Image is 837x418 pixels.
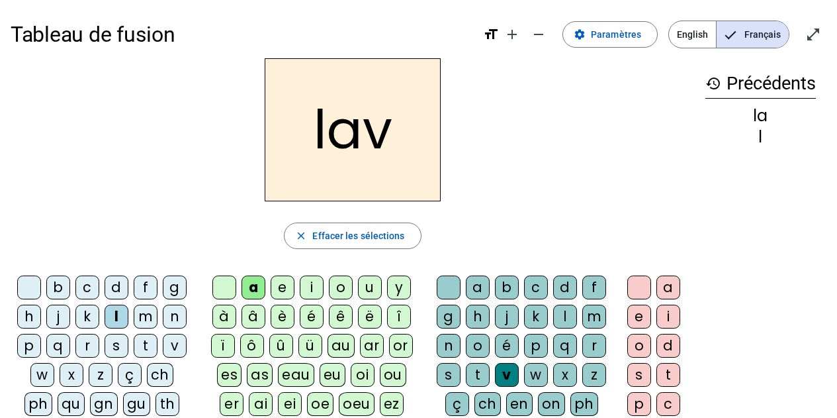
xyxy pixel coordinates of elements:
[46,305,70,329] div: j
[591,26,641,42] span: Paramètres
[278,363,314,387] div: eau
[705,129,816,145] div: l
[240,334,264,358] div: ô
[582,276,606,299] div: f
[387,305,411,329] div: î
[300,276,324,299] div: i
[495,276,519,299] div: b
[75,334,99,358] div: r
[495,363,519,387] div: v
[163,305,187,329] div: n
[466,334,490,358] div: o
[553,334,577,358] div: q
[524,305,548,329] div: k
[329,305,353,329] div: ê
[562,21,658,48] button: Paramètres
[118,363,142,387] div: ç
[75,305,99,329] div: k
[58,392,85,416] div: qu
[312,228,404,244] span: Effacer les sélections
[269,334,293,358] div: û
[445,392,469,416] div: ç
[474,392,501,416] div: ch
[582,363,606,387] div: z
[46,276,70,299] div: b
[358,276,382,299] div: u
[499,21,525,48] button: Augmenter la taille de la police
[466,276,490,299] div: a
[134,305,157,329] div: m
[298,334,322,358] div: ü
[105,334,128,358] div: s
[705,108,816,124] div: la
[217,363,242,387] div: es
[211,334,235,358] div: ï
[60,363,83,387] div: x
[582,305,606,329] div: m
[284,223,421,249] button: Effacer les sélections
[553,363,577,387] div: x
[717,21,789,48] span: Français
[627,363,651,387] div: s
[466,363,490,387] div: t
[705,76,721,91] mat-icon: history
[278,392,302,416] div: ei
[525,21,552,48] button: Diminuer la taille de la police
[90,392,118,416] div: gn
[320,363,345,387] div: eu
[155,392,179,416] div: th
[360,334,384,358] div: ar
[531,26,547,42] mat-icon: remove
[300,305,324,329] div: é
[524,276,548,299] div: c
[75,276,99,299] div: c
[389,334,413,358] div: or
[329,276,353,299] div: o
[627,305,651,329] div: e
[582,334,606,358] div: r
[495,305,519,329] div: j
[387,276,411,299] div: y
[134,276,157,299] div: f
[524,363,548,387] div: w
[89,363,112,387] div: z
[220,392,243,416] div: er
[17,305,41,329] div: h
[295,230,307,242] mat-icon: close
[328,334,355,358] div: au
[466,305,490,329] div: h
[307,392,333,416] div: oe
[265,58,441,201] h2: lav
[30,363,54,387] div: w
[437,334,461,358] div: n
[105,276,128,299] div: d
[351,363,374,387] div: oi
[163,334,187,358] div: v
[46,334,70,358] div: q
[504,26,520,42] mat-icon: add
[705,69,816,99] h3: Précédents
[242,276,265,299] div: a
[669,21,716,48] span: English
[17,334,41,358] div: p
[800,21,826,48] button: Entrer en plein écran
[247,363,273,387] div: as
[437,305,461,329] div: g
[212,305,236,329] div: à
[271,276,294,299] div: e
[668,21,789,48] mat-button-toggle-group: Language selection
[271,305,294,329] div: è
[249,392,273,416] div: ai
[242,305,265,329] div: â
[380,392,404,416] div: ez
[656,276,680,299] div: a
[627,334,651,358] div: o
[123,392,150,416] div: gu
[570,392,598,416] div: ph
[538,392,565,416] div: on
[105,305,128,329] div: l
[805,26,821,42] mat-icon: open_in_full
[656,305,680,329] div: i
[147,363,173,387] div: ch
[656,392,680,416] div: c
